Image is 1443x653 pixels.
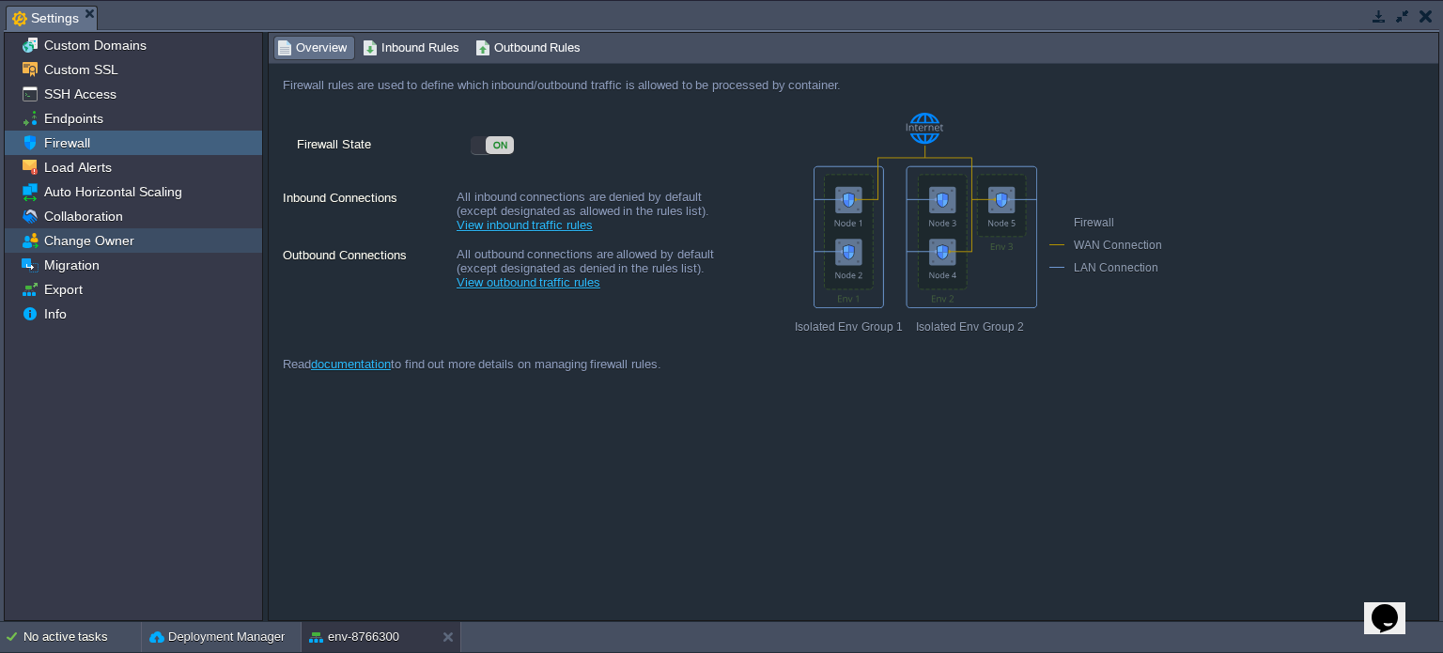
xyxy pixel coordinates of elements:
[269,338,1166,390] div: Read to find out more details on managing firewall rules.
[40,232,137,249] a: Change Owner
[40,61,121,78] a: Custom SSL
[149,628,285,646] button: Deployment Manager
[40,37,149,54] a: Custom Domains
[40,208,126,225] a: Collaboration
[457,188,738,241] div: All inbound connections are denied by default (except designated as allowed in the rules list).
[40,86,119,102] a: SSH Access
[277,38,347,58] span: Overview
[311,357,391,371] a: documentation
[283,188,455,224] label: Inbound Connections
[475,38,582,58] span: Outbound Rules
[1049,212,1187,235] div: Firewall
[457,245,738,299] div: All outbound connections are allowed by default (except designated as denied in the rules list).
[40,281,85,298] a: Export
[1364,578,1424,634] iframe: chat widget
[457,275,600,289] a: View outbound traffic rules
[767,320,903,334] span: Isolated Env Group 1
[1049,257,1187,280] div: LAN Connection
[40,305,70,322] a: Info
[903,320,1024,334] span: Isolated Env Group 2
[457,218,593,232] a: View inbound traffic rules
[297,134,469,170] label: Firewall State
[40,183,185,200] a: Auto Horizontal Scaling
[1049,235,1187,257] div: WAN Connection
[309,628,399,646] button: env-8766300
[40,134,93,151] a: Firewall
[12,7,79,30] span: Settings
[363,38,459,58] span: Inbound Rules
[23,622,141,652] div: No active tasks
[486,136,514,154] div: ON
[40,159,115,176] a: Load Alerts
[269,64,1166,106] div: Firewall rules are used to define which inbound/outbound traffic is allowed to be processed by co...
[40,110,106,127] a: Endpoints
[283,245,455,281] label: Outbound Connections
[40,257,102,273] a: Migration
